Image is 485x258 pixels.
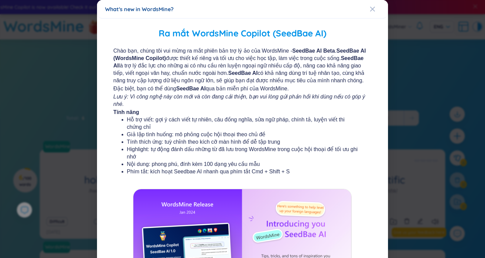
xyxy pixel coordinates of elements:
span: Chào bạn, chúng tôi vui mừng ra mắt phiên bản trợ lý ảo của WordsMine - . được thiết kế riêng và ... [114,47,372,84]
b: SeedBae AI [114,55,364,68]
b: SeedBae AI [176,86,205,91]
b: SeedBae AI Beta [292,48,335,54]
b: SeedBae AI [228,70,258,76]
h2: Ra mắt WordsMine Copilot (SeedBae AI) [107,27,379,40]
b: SeedBae AI (WordsMine Copilot) [114,48,366,61]
li: Highlight: tự động đánh dấu những từ đã lưu trong WordsMine trong cuộc hội thoại để tối ưu ghi nhớ [127,146,358,161]
b: Tính năng [114,109,139,115]
i: Lưu ý: Vì công nghệ này còn mới và còn đang cải thiện, bạn vui lòng gửi phản hồi khi dùng nếu có ... [114,94,365,107]
li: Tính thích ứng: tuỳ chỉnh theo kích cỡ màn hình để dễ tập trung [127,138,358,146]
li: Phím tắt: kích hoạt Seedbae AI nhanh qua phím tắt Cmd + Shift + S [127,168,358,175]
li: Giả lập tình huống: mô phỏng cuộc hội thoại theo chủ đề [127,131,358,138]
span: Đặc biệt, bạn có thể dùng qua bản miễn phí của WordsMine. [114,85,372,92]
li: Nội dung: phong phú, đính kèm 100 dạng yêu cầu mẫu [127,161,358,168]
li: Hỗ trợ viết: gợi ý cách viết tự nhiên, câu đồng nghĩa, sửa ngữ pháp, chính tả, luyện viết thi chứ... [127,116,358,131]
div: What's new in WordsMine? [105,5,380,13]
